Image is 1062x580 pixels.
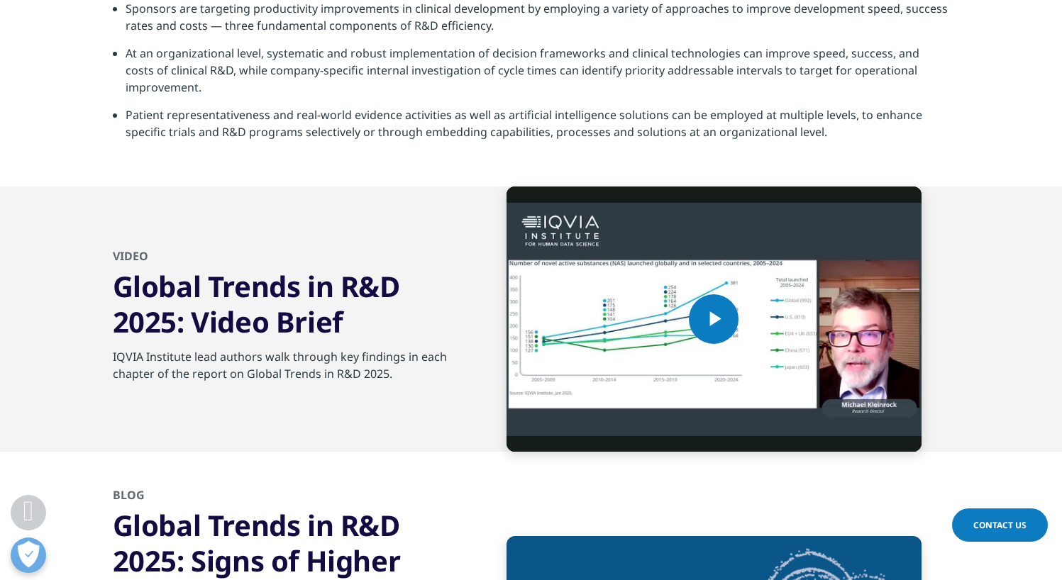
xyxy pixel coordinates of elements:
a: Contact Us [952,508,1048,542]
button: Play Video [689,294,739,344]
p: IQVIA Institute lead authors walk through key findings in each chapter of the report on Global Tr... [113,348,457,391]
li: Patient representativeness and real-world evidence activities as well as artificial intelligence ... [126,106,950,151]
h2: blog [113,487,457,508]
h3: Global Trends in R&D 2025: Video Brief [113,269,457,340]
h2: video [113,248,457,269]
video-js: Video Player [507,186,922,452]
button: Open Preferences [11,537,46,573]
li: At an organizational level, systematic and robust implementation of decision frameworks and clini... [126,45,950,106]
span: Contact Us [973,519,1027,531]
